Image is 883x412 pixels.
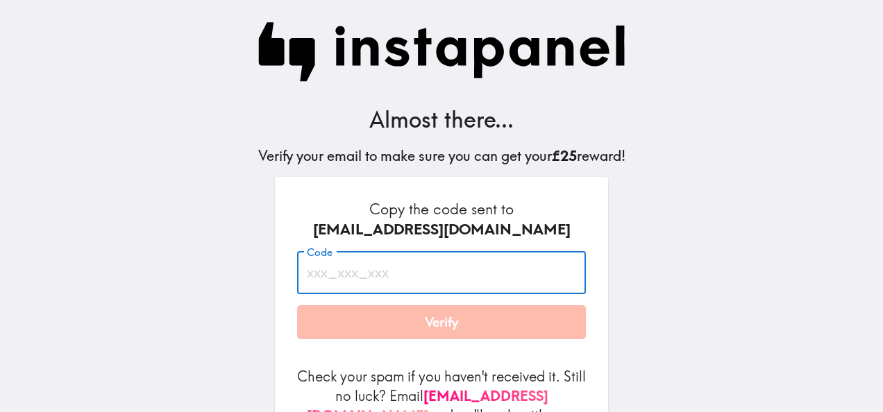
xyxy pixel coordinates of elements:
img: Instapanel [258,22,625,82]
h3: Almost there... [258,104,625,135]
label: Code [307,245,333,260]
h5: Verify your email to make sure you can get your reward! [258,146,625,166]
h6: Copy the code sent to [297,199,586,240]
button: Verify [297,305,586,340]
b: £25 [552,147,577,164]
div: [EMAIL_ADDRESS][DOMAIN_NAME] [297,219,586,240]
input: xxx_xxx_xxx [297,251,586,294]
